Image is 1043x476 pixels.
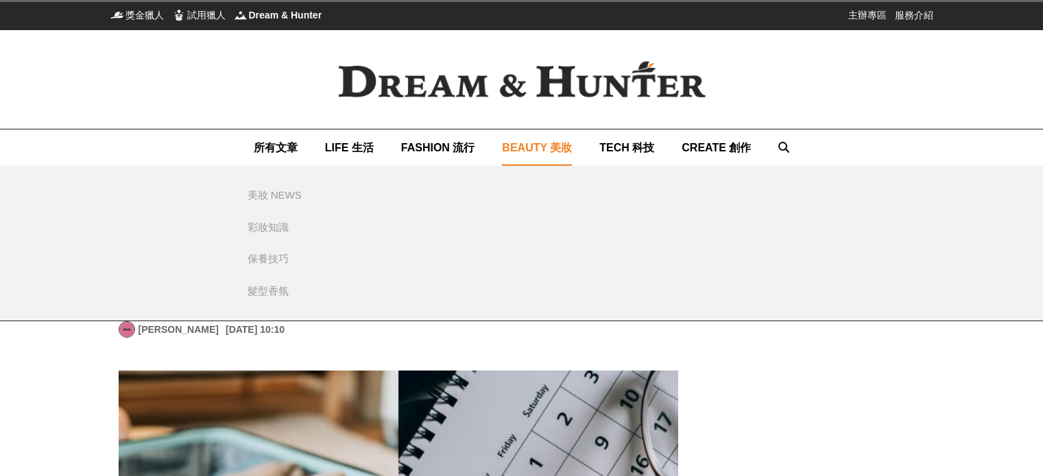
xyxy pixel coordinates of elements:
a: LIFE 生活 [325,129,374,166]
div: 彩妝知識 [248,220,289,236]
a: Avatar [119,321,135,338]
a: 美妝 NEWS [248,188,316,203]
img: Avatar [119,322,134,337]
a: 主辦專區 [848,8,887,22]
div: [DATE] 10:10 [226,323,285,337]
div: 保養技巧 [248,251,289,267]
a: 保養技巧 [248,251,316,267]
img: 獎金獵人 [110,8,124,22]
span: TECH 科技 [599,142,654,153]
a: 所有文章 [254,129,298,166]
a: 獎金獵人獎金獵人 [110,8,164,22]
a: 髮型香氛 [248,284,316,299]
a: Dream & HunterDream & Hunter [234,8,322,22]
a: TECH 科技 [599,129,654,166]
img: Dream & Hunter [316,39,728,120]
a: BEAUTY 美妝 [502,129,572,166]
span: FASHION 流行 [401,142,475,153]
a: 試用獵人試用獵人 [172,8,226,22]
span: Dream & Hunter [249,8,322,22]
div: 髮型香氛 [248,284,289,299]
span: 試用獵人 [187,8,226,22]
span: 所有文章 [254,142,298,153]
img: 試用獵人 [172,8,186,22]
span: 獎金獵人 [125,8,164,22]
span: BEAUTY 美妝 [502,142,572,153]
img: Dream & Hunter [234,8,248,22]
a: 彩妝知識 [248,220,316,236]
a: CREATE 創作 [682,129,751,166]
a: 服務介紹 [895,8,933,22]
span: LIFE 生活 [325,142,374,153]
span: CREATE 創作 [682,142,751,153]
a: FASHION 流行 [401,129,475,166]
a: [PERSON_NAME] [139,323,219,337]
div: 美妝 NEWS [248,188,302,203]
